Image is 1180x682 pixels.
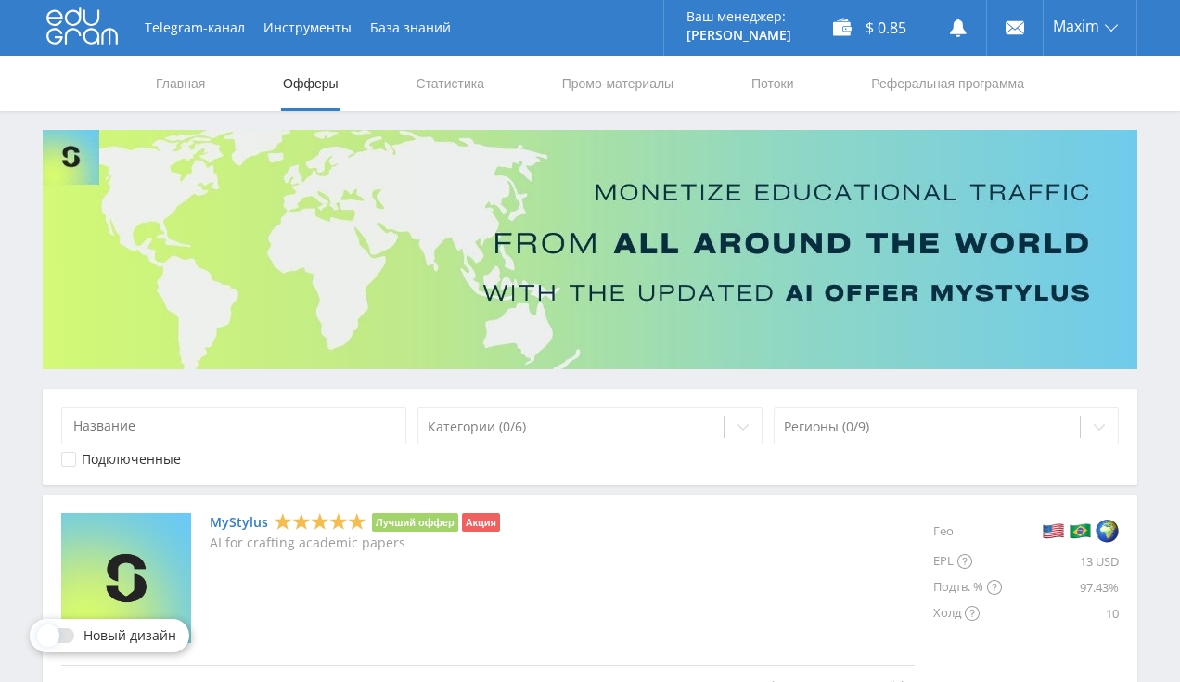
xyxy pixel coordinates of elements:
[83,628,176,643] span: Новый дизайн
[1002,574,1119,600] div: 97.43%
[372,513,458,532] li: Лучший оффер
[560,56,675,111] a: Промо-материалы
[869,56,1026,111] a: Реферальная программа
[933,574,1002,600] div: Подтв. %
[154,56,207,111] a: Главная
[210,535,500,550] p: AI for crafting academic papers
[210,515,268,530] a: MyStylus
[281,56,340,111] a: Офферы
[1053,19,1099,33] span: Maxim
[750,56,796,111] a: Потоки
[686,9,791,24] p: Ваш менеджер:
[933,513,1002,548] div: Гео
[1002,548,1119,574] div: 13 USD
[462,513,500,532] li: Акция
[82,452,181,467] div: Подключенные
[933,548,1002,574] div: EPL
[933,600,1002,626] div: Холд
[61,407,406,444] input: Название
[274,512,366,532] div: 5 Stars
[414,56,486,111] a: Статистика
[61,513,191,643] img: MyStylus
[1002,600,1119,626] div: 10
[686,28,791,43] p: [PERSON_NAME]
[43,130,1137,369] img: Banner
